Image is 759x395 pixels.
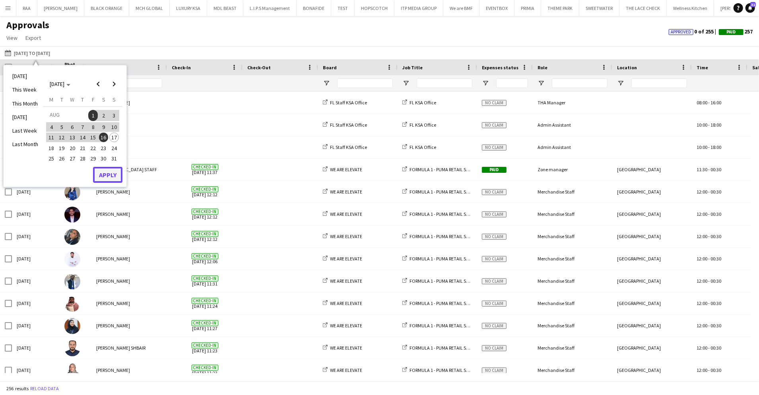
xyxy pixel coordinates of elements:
span: 12:00 [697,211,707,217]
span: - [708,233,710,239]
img: Joud Houri [64,251,80,267]
img: Mohammed Sabbagh [64,274,80,289]
span: - [708,144,710,150]
div: [DATE] [12,181,60,203]
span: 5 [57,122,67,132]
button: BONAFIDE [297,0,331,16]
span: WE ARE ELEVATE [330,233,362,239]
span: FL Staff KSA Office [330,122,367,128]
span: 12:00 [697,300,707,306]
span: [DATE] 11:37 [172,158,238,180]
button: RAA [16,0,37,16]
a: FL KSA Office [402,100,436,106]
div: [PERSON_NAME] [91,315,167,336]
span: View [6,34,17,41]
button: L.I.P.S Management [243,0,297,16]
img: Johannah Zaghlool [64,184,80,200]
a: WE ARE ELEVATE [323,233,362,239]
span: Checked-in [192,164,218,170]
span: No claim [482,145,507,151]
span: 15 [88,133,98,142]
button: Next month [106,76,122,92]
button: 21-08-2025 [78,143,88,153]
button: 13-08-2025 [67,132,78,143]
span: T [81,96,84,103]
span: - [708,100,710,106]
li: Last Week [8,124,43,137]
span: 31 [109,154,119,163]
div: [GEOGRAPHIC_DATA] [612,248,692,270]
img: LOAI SHBAIR [64,340,80,356]
span: 24 [109,143,119,153]
a: FL Staff KSA Office [323,144,367,150]
span: 16:00 [710,100,721,106]
div: THA Manager [533,92,612,113]
span: Checked-in [192,320,218,326]
span: 8 [88,122,98,132]
a: FL KSA Office [402,122,436,128]
div: Merchandise Staff [533,225,612,247]
button: 06-08-2025 [67,122,78,132]
div: [DATE] [12,359,60,381]
span: Paid [727,29,736,35]
input: Board Filter Input [337,78,393,88]
div: Merchandise Staff [533,270,612,292]
span: Check-Out [247,65,271,70]
button: PRIMIA [514,0,541,16]
span: T [60,96,63,103]
span: [DATE] 11:24 [172,292,238,314]
span: FORMULA 1 - PUMA RETAIL STORE @PROMOTER HOSPITALITY [410,189,533,195]
input: Role Filter Input [552,78,608,88]
span: 13 [68,133,77,142]
span: 10 [109,122,119,132]
span: No claim [482,122,507,128]
span: 4 [47,122,56,132]
span: 21 [78,143,87,153]
div: [PERSON_NAME] [91,270,167,292]
span: 00:30 [710,256,721,262]
img: Nedal Abuzaid [64,207,80,223]
span: 6 [68,122,77,132]
div: [PERSON_NAME] [91,359,167,381]
button: Open Filter Menu [323,80,330,87]
button: 07-08-2025 [78,122,88,132]
a: WE ARE ELEVATE [323,278,362,284]
div: Merchandise Staff [533,337,612,359]
span: FORMULA 1 - PUMA RETAIL STORE @PROMOTER HOSPITALITY [410,233,533,239]
span: M [49,96,53,103]
img: Talal Marshad [64,296,80,312]
span: 08:00 [697,100,707,106]
span: S [113,96,116,103]
button: 20-08-2025 [67,143,78,153]
button: LUXURY KSA [170,0,207,16]
img: Wedad Osman [64,318,80,334]
div: [PERSON_NAME] [91,203,167,225]
div: [DATE] [12,270,60,292]
span: [DATE] [50,80,64,88]
a: FORMULA 1 - PUMA RETAIL STORE @PROMOTER HOSPITALITY [402,233,533,239]
span: Board [323,65,337,70]
span: - [708,278,710,284]
button: 22-08-2025 [88,143,98,153]
span: 9 [99,122,109,132]
div: Admin Assistant [533,136,612,158]
span: Checked-in [192,231,218,237]
button: We are BMF [443,0,479,16]
img: Jawana Daghistani [64,229,80,245]
span: Job Title [402,65,423,70]
td: AUG [46,110,88,122]
span: F [92,96,95,103]
div: [GEOGRAPHIC_DATA] [612,225,692,247]
span: Time [697,65,708,70]
span: Role [538,65,547,70]
div: Merchandise Staff [533,181,612,203]
span: No claim [482,211,507,217]
button: [PERSON_NAME] [37,0,84,16]
span: 22 [88,143,98,153]
a: 31 [745,3,755,13]
a: FORMULA 1 - PUMA RETAIL STORE @PROMOTER HOSPITALITY [402,189,533,195]
span: 00:30 [710,189,721,195]
span: - [708,211,710,217]
a: Export [22,33,44,43]
span: WE ARE ELEVATE [330,323,362,329]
